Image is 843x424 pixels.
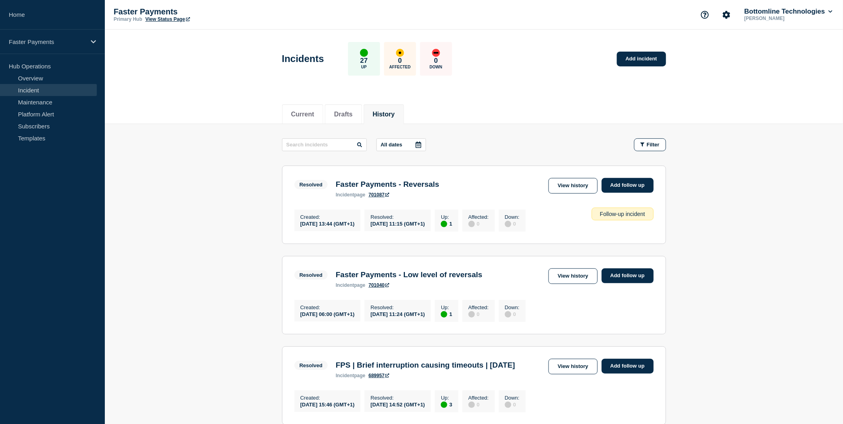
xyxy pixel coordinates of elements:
p: All dates [381,142,402,148]
button: Drafts [334,111,352,118]
button: Support [697,6,713,23]
p: [PERSON_NAME] [743,16,826,21]
a: Add incident [617,52,666,66]
h3: Faster Payments - Low level of reversals [336,270,482,279]
p: Down : [505,304,520,310]
a: Add follow up [602,268,654,283]
a: 701087 [368,192,389,198]
p: Primary Hub [114,16,142,22]
p: Created : [300,395,355,401]
div: 0 [505,220,520,227]
span: incident [336,192,354,198]
div: 0 [469,310,489,318]
p: page [336,282,365,288]
a: 701040 [368,282,389,288]
button: All dates [376,138,426,151]
h3: Faster Payments - Reversals [336,180,439,189]
p: 0 [398,57,402,65]
div: 0 [505,310,520,318]
p: Up : [441,304,452,310]
div: 0 [469,401,489,408]
div: [DATE] 14:52 (GMT+1) [370,401,425,408]
div: up [441,311,447,318]
span: Filter [647,142,660,148]
button: Account settings [718,6,735,23]
a: View history [549,268,597,284]
div: 1 [441,310,452,318]
h1: Incidents [282,53,324,64]
button: Bottomline Technologies [743,8,834,16]
div: disabled [505,311,511,318]
p: Affected : [469,395,489,401]
p: Down : [505,214,520,220]
p: Resolved : [370,304,425,310]
div: disabled [469,221,475,227]
p: 27 [360,57,368,65]
p: Affected : [469,304,489,310]
div: up [441,221,447,227]
p: page [336,192,365,198]
div: [DATE] 06:00 (GMT+1) [300,310,355,317]
span: incident [336,282,354,288]
div: disabled [469,402,475,408]
p: Up [361,65,367,69]
p: Up : [441,395,452,401]
div: [DATE] 15:46 (GMT+1) [300,401,355,408]
div: disabled [505,221,511,227]
div: affected [396,49,404,57]
a: 689957 [368,373,389,378]
div: 3 [441,401,452,408]
div: down [432,49,440,57]
div: 1 [441,220,452,227]
p: Resolved : [370,214,425,220]
p: Affected [389,65,410,69]
a: View history [549,178,597,194]
p: Created : [300,304,355,310]
p: Down : [505,395,520,401]
div: [DATE] 11:24 (GMT+1) [370,310,425,317]
button: Filter [634,138,666,151]
p: Faster Payments [9,38,86,45]
div: Follow-up incident [592,208,654,220]
h3: FPS | Brief interruption causing timeouts | [DATE] [336,361,515,370]
a: Add follow up [602,178,654,193]
p: Faster Payments [114,7,274,16]
a: View history [549,359,597,374]
div: up [360,49,368,57]
input: Search incidents [282,138,367,151]
div: [DATE] 11:15 (GMT+1) [370,220,425,227]
span: Resolved [294,180,328,189]
p: Created : [300,214,355,220]
p: page [336,373,365,378]
a: Add follow up [602,359,654,374]
a: View Status Page [145,16,190,22]
p: Down [430,65,443,69]
button: Current [291,111,314,118]
p: Resolved : [370,395,425,401]
p: 0 [434,57,438,65]
p: Up : [441,214,452,220]
button: History [373,111,395,118]
div: [DATE] 13:44 (GMT+1) [300,220,355,227]
span: incident [336,373,354,378]
p: Affected : [469,214,489,220]
span: Resolved [294,361,328,370]
div: 0 [469,220,489,227]
div: disabled [505,402,511,408]
div: 0 [505,401,520,408]
div: up [441,402,447,408]
div: disabled [469,311,475,318]
span: Resolved [294,270,328,280]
